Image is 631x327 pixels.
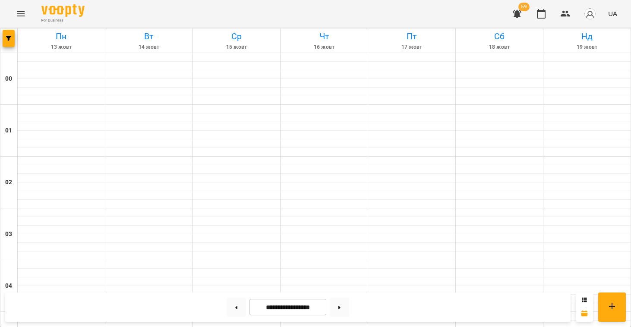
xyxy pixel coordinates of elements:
[545,43,629,51] h6: 19 жовт
[369,30,454,43] h6: Пт
[19,30,104,43] h6: Пн
[457,30,542,43] h6: Сб
[369,43,454,51] h6: 17 жовт
[584,8,596,20] img: avatar_s.png
[5,281,12,291] h6: 04
[282,30,366,43] h6: Чт
[545,30,629,43] h6: Нд
[608,9,617,18] span: UA
[5,230,12,239] h6: 03
[5,126,12,135] h6: 01
[605,6,621,22] button: UA
[19,43,104,51] h6: 13 жовт
[518,3,530,11] span: 59
[41,4,85,17] img: Voopty Logo
[5,178,12,187] h6: 02
[41,18,85,23] span: For Business
[194,30,279,43] h6: Ср
[457,43,542,51] h6: 18 жовт
[107,43,191,51] h6: 14 жовт
[5,74,12,84] h6: 00
[194,43,279,51] h6: 15 жовт
[10,3,31,24] button: Menu
[107,30,191,43] h6: Вт
[282,43,366,51] h6: 16 жовт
